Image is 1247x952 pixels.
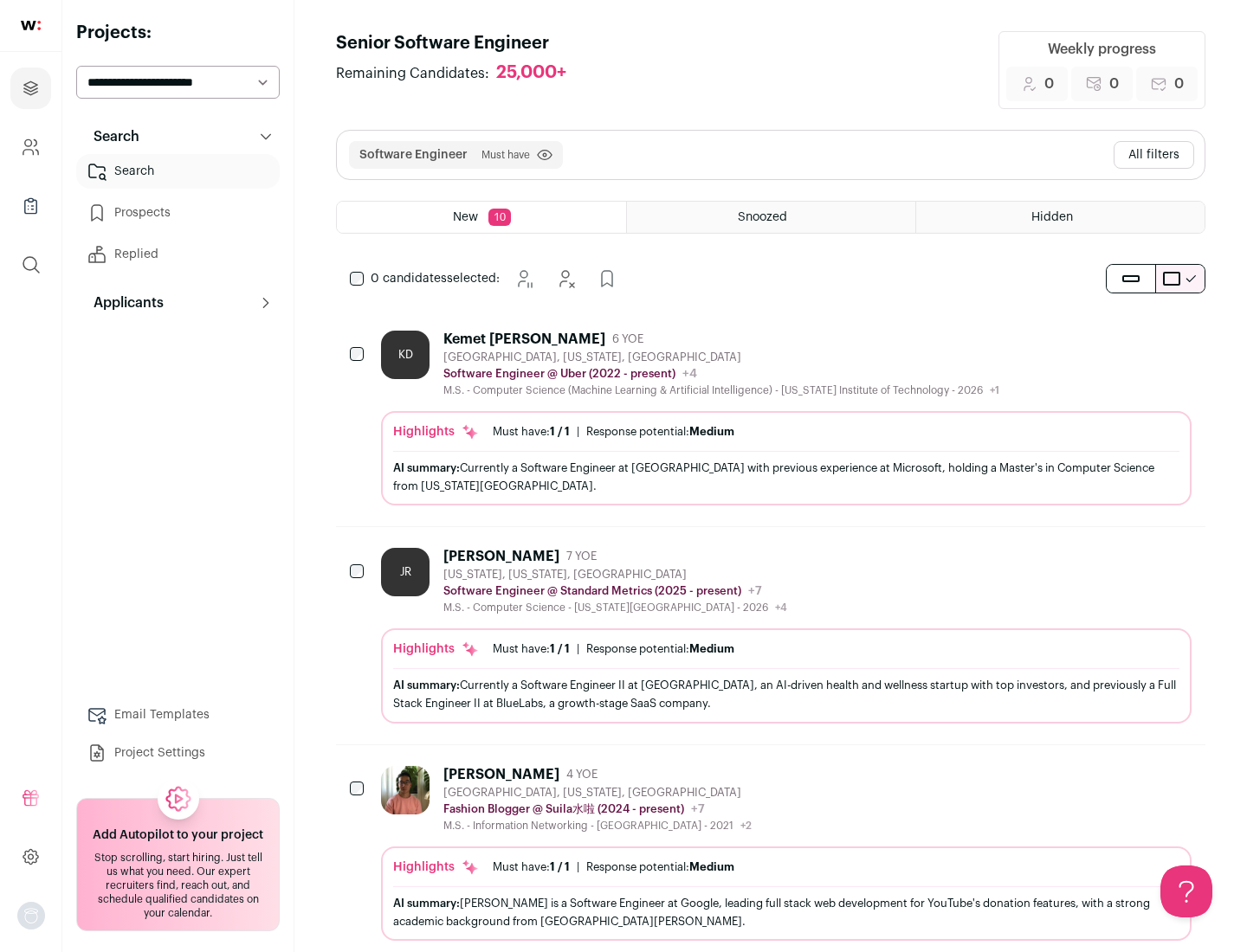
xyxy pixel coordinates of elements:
span: 4 YOE [566,768,598,782]
div: Highlights [393,423,479,441]
p: Software Engineer @ Uber (2022 - present) [443,367,675,381]
span: 1 / 1 [550,426,570,437]
div: Currently a Software Engineer at [GEOGRAPHIC_DATA] with previous experience at Microsoft, holding... [393,459,1179,495]
div: 25,000+ [496,62,566,84]
a: [PERSON_NAME] 4 YOE [GEOGRAPHIC_DATA], [US_STATE], [GEOGRAPHIC_DATA] Fashion Blogger @ Suila水啦 (2... [381,766,1192,941]
span: 0 [1109,74,1119,94]
button: Add to Prospects [590,261,624,296]
div: Response potential: [586,642,734,656]
span: +4 [775,602,787,613]
span: 0 [1044,74,1054,94]
img: wellfound-shorthand-0d5821cbd27db2630d0214b213865d53afaa358527fdda9d0ea32b1df1b89c2c.svg [21,21,41,30]
div: M.S. - Computer Science - [US_STATE][GEOGRAPHIC_DATA] - 2026 [443,601,787,614]
div: [PERSON_NAME] [443,766,559,783]
a: Company Lists [10,185,51,227]
h2: Add Autopilot to your project [93,827,263,844]
div: Must have: [493,860,570,874]
div: [US_STATE], [US_STATE], [GEOGRAPHIC_DATA] [443,568,787,582]
span: Remaining Candidates: [336,63,489,84]
span: Hidden [1031,211,1073,223]
a: Replied [76,237,280,272]
span: 6 YOE [612,332,643,346]
div: Weekly progress [1048,39,1156,60]
ul: | [493,425,734,439]
span: 1 / 1 [550,643,570,654]
span: +1 [990,385,999,396]
span: Must have [481,148,530,162]
a: Company and ATS Settings [10,126,51,168]
span: Snoozed [738,211,787,223]
span: AI summary: [393,462,460,473]
div: Stop scrolling, start hiring. Just tell us what you need. Our expert recruiters find, reach out, ... [87,851,268,920]
div: JR [381,548,430,596]
iframe: Help Scout Beacon - Open [1160,865,1212,917]
div: Kemet [PERSON_NAME] [443,331,605,348]
div: M.S. - Computer Science (Machine Learning & Artificial Intelligence) - [US_STATE] Institute of Te... [443,383,999,397]
div: Must have: [493,642,570,656]
a: Add Autopilot to your project Stop scrolling, start hiring. Just tell us what you need. Our exper... [76,798,280,931]
span: 1 / 1 [550,861,570,872]
div: [GEOGRAPHIC_DATA], [US_STATE], [GEOGRAPHIC_DATA] [443,351,999,364]
span: Medium [689,643,734,654]
span: 7 YOE [566,550,597,563]
span: +7 [691,803,705,815]
p: Applicants [83,293,164,313]
ul: | [493,642,734,656]
a: Email Templates [76,698,280,732]
a: Projects [10,68,51,109]
a: Hidden [916,202,1205,233]
a: Search [76,154,280,189]
span: AI summary: [393,897,460,909]
ul: | [493,860,734,874]
p: Search [83,126,139,147]
div: [PERSON_NAME] [443,548,559,565]
h1: Senior Software Engineer [336,31,584,55]
div: Highlights [393,640,479,658]
div: Highlights [393,859,479,876]
span: 0 [1174,74,1184,94]
div: Response potential: [586,425,734,439]
button: Software Engineer [359,146,468,164]
span: +7 [748,585,762,597]
span: +4 [682,368,697,380]
button: Hide [548,261,583,296]
div: KD [381,331,430,379]
a: Prospects [76,196,280,230]
div: Response potential: [586,860,734,874]
a: JR [PERSON_NAME] 7 YOE [US_STATE], [US_STATE], [GEOGRAPHIC_DATA] Software Engineer @ Standard Met... [381,548,1192,723]
div: [GEOGRAPHIC_DATA], [US_STATE], [GEOGRAPHIC_DATA] [443,786,752,800]
button: Open dropdown [17,902,45,929]
span: 0 candidates [371,273,447,285]
button: All filters [1114,141,1194,169]
div: M.S. - Information Networking - [GEOGRAPHIC_DATA] - 2021 [443,819,752,833]
a: Project Settings [76,736,280,770]
a: Snoozed [627,202,915,233]
span: selected: [371,270,500,287]
h2: Projects: [76,21,280,45]
img: nopic.png [17,902,45,929]
span: 10 [488,209,511,226]
span: New [453,211,478,223]
div: [PERSON_NAME] is a Software Engineer at Google, leading full stack web development for YouTube's ... [393,894,1179,930]
span: Medium [689,861,734,872]
span: AI summary: [393,679,460,691]
p: Software Engineer @ Standard Metrics (2025 - present) [443,584,741,598]
a: KD Kemet [PERSON_NAME] 6 YOE [GEOGRAPHIC_DATA], [US_STATE], [GEOGRAPHIC_DATA] Software Engineer @... [381,331,1192,505]
span: +2 [740,820,752,831]
button: Applicants [76,286,280,320]
div: Currently a Software Engineer II at [GEOGRAPHIC_DATA], an AI-driven health and wellness startup w... [393,676,1179,712]
p: Fashion Blogger @ Suila水啦 (2024 - present) [443,802,684,816]
button: Snooze [507,261,541,296]
button: Search [76,119,280,154]
span: Medium [689,426,734,437]
div: Must have: [493,425,570,439]
img: ebffc8b94a612106133ad1a79c5dcc917f1f343d62299c503ebb759c428adb03.jpg [381,766,430,814]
